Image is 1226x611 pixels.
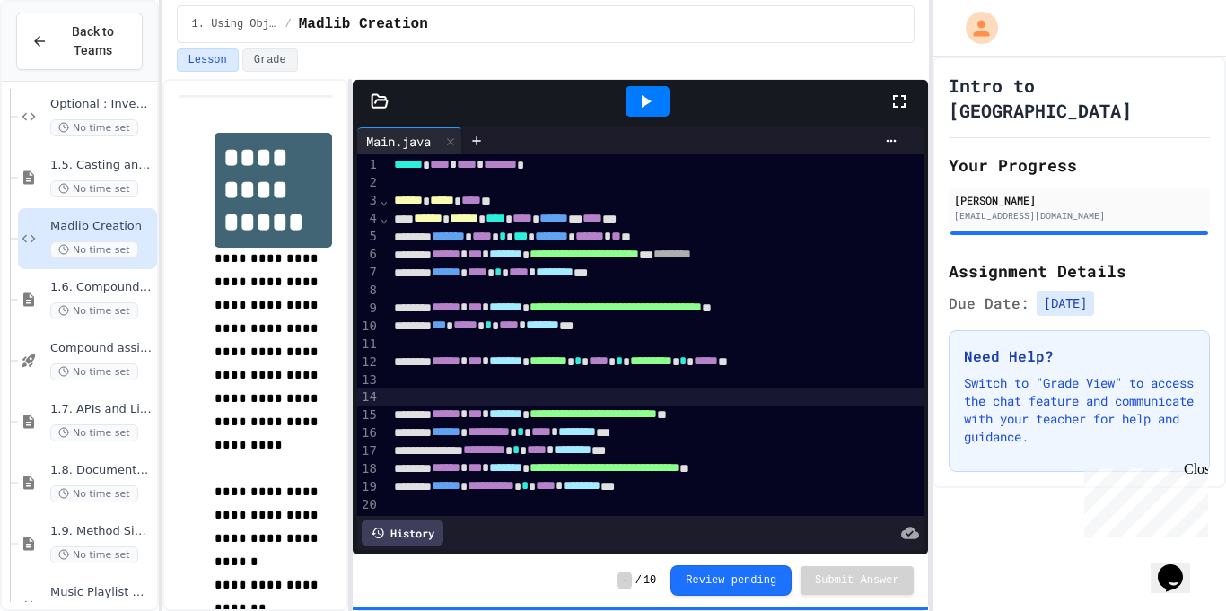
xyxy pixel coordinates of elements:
[949,292,1029,314] span: Due Date:
[357,424,380,442] div: 16
[58,22,127,60] span: Back to Teams
[299,13,428,35] span: Madlib Creation
[357,132,440,151] div: Main.java
[357,442,380,460] div: 17
[1077,461,1208,537] iframe: chat widget
[801,566,914,595] button: Submit Answer
[362,520,443,546] div: History
[357,156,380,174] div: 1
[1151,539,1208,593] iframe: chat widget
[357,174,380,192] div: 2
[357,264,380,282] div: 7
[50,158,153,173] span: 1.5. Casting and Ranges of Values
[954,209,1204,223] div: [EMAIL_ADDRESS][DOMAIN_NAME]
[357,406,380,424] div: 15
[949,258,1210,284] h2: Assignment Details
[357,496,380,514] div: 20
[50,485,138,502] span: No time set
[357,127,462,154] div: Main.java
[357,300,380,318] div: 9
[50,424,138,441] span: No time set
[50,219,153,234] span: Madlib Creation
[357,210,380,228] div: 4
[949,153,1210,178] h2: Your Progress
[192,17,278,31] span: 1. Using Objects and Methods
[357,514,380,532] div: 21
[50,341,153,356] span: Compound assignment operators - Quiz
[357,336,380,354] div: 11
[50,119,138,136] span: No time set
[357,246,380,264] div: 6
[357,388,380,406] div: 14
[964,374,1195,446] p: Switch to "Grade View" to access the chat feature and communicate with your teacher for help and ...
[50,97,153,112] span: Optional : Investment Portfolio Tracker
[815,573,899,588] span: Submit Answer
[617,572,631,589] span: -
[177,48,239,72] button: Lesson
[357,318,380,336] div: 10
[50,546,138,563] span: No time set
[50,524,153,539] span: 1.9. Method Signatures
[947,7,1003,48] div: My Account
[357,371,380,389] div: 13
[1037,291,1094,316] span: [DATE]
[357,282,380,300] div: 8
[357,460,380,478] div: 18
[670,565,792,596] button: Review pending
[50,280,153,295] span: 1.6. Compound Assignment Operators
[954,192,1204,208] div: [PERSON_NAME]
[50,463,153,478] span: 1.8. Documentation with Comments and Preconditions
[7,7,124,114] div: Chat with us now!Close
[635,573,642,588] span: /
[380,211,389,225] span: Fold line
[242,48,298,72] button: Grade
[357,478,380,496] div: 19
[50,180,138,197] span: No time set
[50,302,138,319] span: No time set
[357,354,380,371] div: 12
[380,193,389,207] span: Fold line
[644,573,656,588] span: 10
[16,13,143,70] button: Back to Teams
[357,228,380,246] div: 5
[357,192,380,210] div: 3
[285,17,292,31] span: /
[964,345,1195,367] h3: Need Help?
[949,73,1210,123] h1: Intro to [GEOGRAPHIC_DATA]
[50,402,153,417] span: 1.7. APIs and Libraries
[50,363,138,380] span: No time set
[50,585,153,600] span: Music Playlist Manager
[50,241,138,258] span: No time set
